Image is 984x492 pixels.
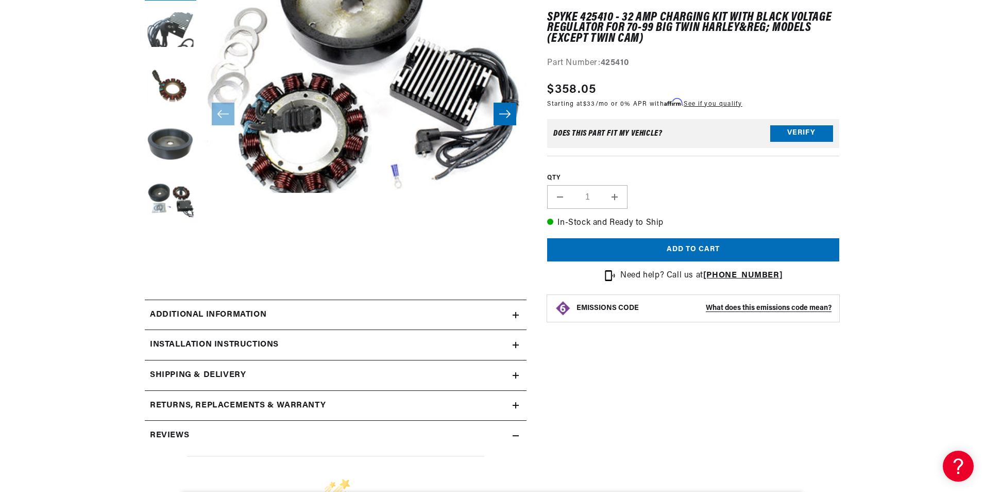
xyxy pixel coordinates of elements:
[583,101,596,107] span: $33
[547,99,742,109] p: Starting at /mo or 0% APR with .
[684,101,742,107] a: See if you qualify - Learn more about Affirm Financing (opens in modal)
[576,304,639,312] strong: EMISSIONS CODE
[150,399,326,413] h2: Returns, Replacements & Warranty
[547,174,839,183] label: QTY
[601,59,629,67] strong: 425410
[547,238,839,261] button: Add to cart
[145,62,196,114] button: Load image 3 in gallery view
[150,429,189,442] h2: Reviews
[212,103,234,125] button: Slide left
[553,129,662,138] div: Does This part fit My vehicle?
[145,421,527,451] summary: Reviews
[547,80,596,99] span: $358.05
[145,360,527,390] summary: Shipping & Delivery
[150,369,246,382] h2: Shipping & Delivery
[620,269,783,283] p: Need help? Call us at
[494,103,516,125] button: Slide right
[555,300,571,317] img: Emissions code
[145,6,196,57] button: Load image 2 in gallery view
[145,176,196,227] button: Load image 5 in gallery view
[145,391,527,421] summary: Returns, Replacements & Warranty
[145,300,527,330] summary: Additional information
[145,330,527,360] summary: Installation instructions
[706,304,832,312] strong: What does this emissions code mean?
[576,304,832,313] button: EMISSIONS CODEWhat does this emissions code mean?
[770,125,833,142] button: Verify
[150,308,266,322] h2: Additional information
[145,119,196,171] button: Load image 4 in gallery view
[547,12,839,44] h1: Spyke 425410 - 32 Amp Charging Kit with Black Voltage Regulator for 70-99 Big Twin Harley&reg; Mo...
[547,57,839,70] div: Part Number:
[547,217,839,231] p: In-Stock and Ready to Ship
[150,338,279,352] h2: Installation instructions
[664,99,682,106] span: Affirm
[703,271,783,280] a: [PHONE_NUMBER]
